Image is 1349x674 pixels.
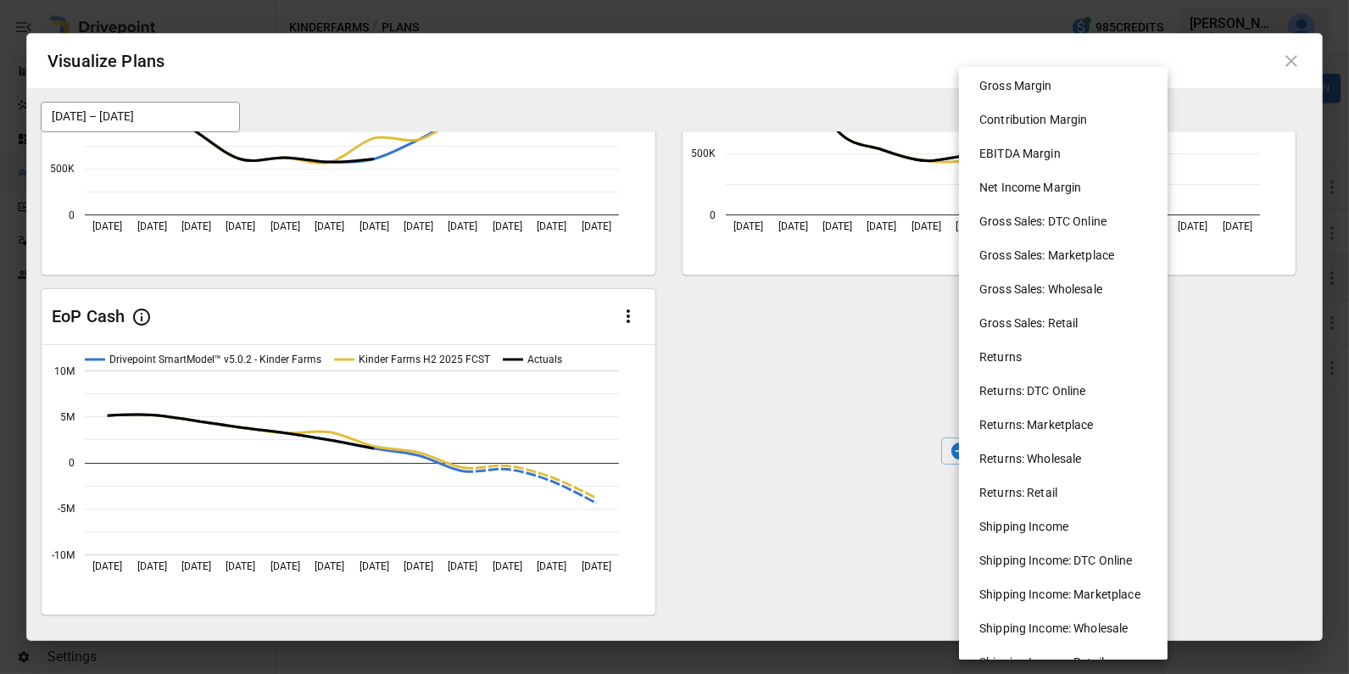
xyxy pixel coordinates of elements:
[966,374,1174,408] li: Returns: DTC Online
[966,136,1174,170] li: EBITDA Margin
[966,170,1174,204] li: Net Income Margin
[966,69,1174,103] li: Gross Margin
[966,543,1174,577] li: Shipping Income: DTC Online
[966,442,1174,476] li: Returns: Wholesale
[966,306,1174,340] li: Gross Sales: Retail
[966,272,1174,306] li: Gross Sales: Wholesale
[966,611,1174,645] li: Shipping Income: Wholesale
[966,103,1174,136] li: Contribution Margin
[966,204,1174,238] li: Gross Sales: DTC Online
[966,408,1174,442] li: Returns: Marketplace
[966,238,1174,272] li: Gross Sales: Marketplace
[966,510,1174,543] li: Shipping Income
[966,577,1174,611] li: Shipping Income: Marketplace
[966,476,1174,510] li: Returns: Retail
[966,340,1174,374] li: Returns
